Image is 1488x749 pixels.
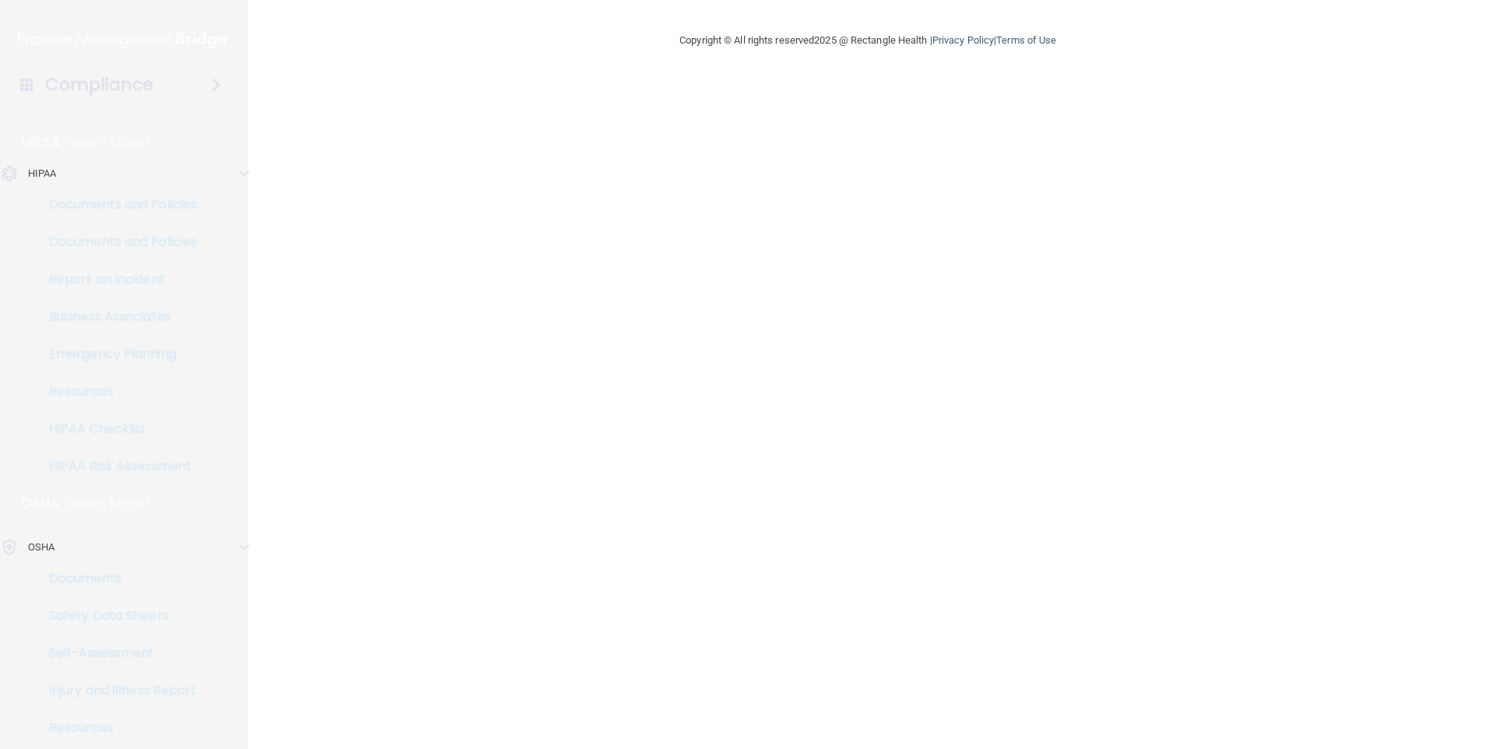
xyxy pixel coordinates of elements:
[10,421,223,437] p: HIPAA Checklist
[10,234,223,250] p: Documents and Policies
[10,197,223,213] p: Documents and Policies
[10,645,223,661] p: Self-Assessment
[21,494,60,513] p: OSHA
[18,24,230,55] img: PMB logo
[45,74,153,96] h4: Compliance
[10,272,223,287] p: Report an Incident
[584,16,1152,65] div: Copyright © All rights reserved 2025 @ Rectangle Health | |
[10,459,223,474] p: HIPAA Risk Assessment
[28,164,57,183] p: HIPAA
[10,346,223,362] p: Emergency Planning
[68,133,151,152] p: Learn More!
[10,608,223,624] p: Safety Data Sheets
[10,683,223,698] p: Injury and Illness Report
[10,571,223,586] p: Documents
[932,34,994,46] a: Privacy Policy
[68,494,150,513] p: Learn More!
[10,720,223,736] p: Resources
[21,133,61,152] p: HIPAA
[996,34,1056,46] a: Terms of Use
[10,309,223,325] p: Business Associates
[10,384,223,399] p: Resources
[28,538,54,557] p: OSHA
